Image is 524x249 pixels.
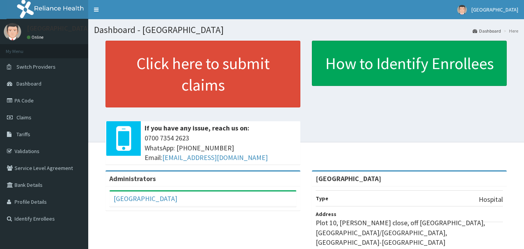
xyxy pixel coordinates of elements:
[316,174,381,183] strong: [GEOGRAPHIC_DATA]
[479,195,503,204] p: Hospital
[457,5,467,15] img: User Image
[145,124,249,132] b: If you have any issue, reach us on:
[145,133,297,163] span: 0700 7354 2623 WhatsApp: [PHONE_NUMBER] Email:
[316,218,503,247] p: Plot 10, [PERSON_NAME] close, off [GEOGRAPHIC_DATA], [GEOGRAPHIC_DATA]/[GEOGRAPHIC_DATA], [GEOGRA...
[316,211,336,218] b: Address
[16,63,56,70] span: Switch Providers
[16,80,41,87] span: Dashboard
[109,174,156,183] b: Administrators
[316,195,328,202] b: Type
[471,6,518,13] span: [GEOGRAPHIC_DATA]
[16,131,30,138] span: Tariffs
[162,153,268,162] a: [EMAIL_ADDRESS][DOMAIN_NAME]
[473,28,501,34] a: Dashboard
[94,25,518,35] h1: Dashboard - [GEOGRAPHIC_DATA]
[27,35,45,40] a: Online
[27,25,90,32] p: [GEOGRAPHIC_DATA]
[312,41,507,86] a: How to Identify Enrollees
[16,114,31,121] span: Claims
[4,23,21,40] img: User Image
[114,194,177,203] a: [GEOGRAPHIC_DATA]
[105,41,300,107] a: Click here to submit claims
[502,28,518,34] li: Here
